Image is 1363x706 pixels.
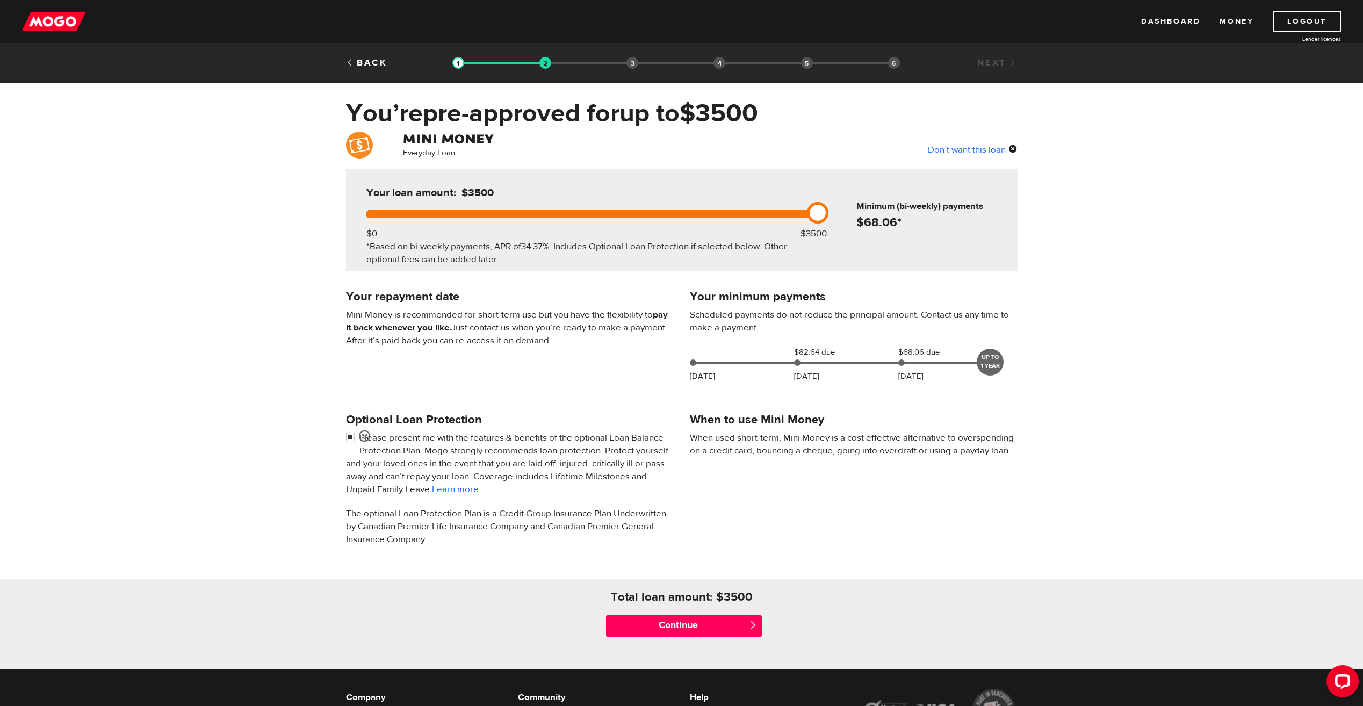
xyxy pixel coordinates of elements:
h4: Your minimum payments [690,289,1018,304]
h4: $ [856,215,1013,230]
b: pay it back whenever you like. [346,309,668,334]
input: Continue [606,615,762,637]
span: $82.64 due [794,346,848,359]
a: Dashboard [1141,11,1200,32]
a: Back [346,57,387,69]
p: When used short-term, Mini Money is a cost effective alternative to overspending on a credit card... [690,431,1018,457]
div: Don’t want this loan [928,142,1018,156]
a: Learn more [432,484,479,495]
input: <span class="smiley-face happy"></span> [346,431,359,445]
p: [DATE] [898,370,924,383]
span: 34.37% [521,241,549,253]
a: Lender licences [1260,35,1341,43]
p: The optional Loan Protection Plan is a Credit Group Insurance Plan Underwritten by Canadian Premi... [346,507,674,546]
span:  [748,621,758,630]
img: transparent-188c492fd9eaac0f573672f40bb141c2.gif [452,57,464,69]
span: $3500 [461,186,494,199]
div: $0 [366,227,377,240]
iframe: LiveChat chat widget [1318,661,1363,706]
a: Logout [1273,11,1341,32]
h6: Help [690,691,846,704]
h1: You’re pre-approved for up to [346,99,1018,127]
p: [DATE] [794,370,819,383]
h4: Optional Loan Protection [346,412,674,427]
img: mogo_logo-11ee424be714fa7cbb0f0f49df9e16ec.png [22,11,85,32]
p: Please present me with the features & benefits of the optional Loan Balance Protection Plan. Mogo... [346,431,674,496]
p: [DATE] [690,370,715,383]
h4: Total loan amount: $ [611,589,724,604]
p: Scheduled payments do not reduce the principal amount. Contact us any time to make a payment. [690,308,1018,334]
div: *Based on bi-weekly payments, APR of . Includes Optional Loan Protection if selected below. Other... [366,240,813,266]
p: Mini Money is recommended for short-term use but you have the flexibility to Just contact us when... [346,308,674,347]
div: $3500 [801,227,827,240]
h5: Your loan amount: [366,186,586,199]
h4: When to use Mini Money [690,412,824,427]
div: UP TO 1 YEAR [977,349,1004,376]
h4: 3500 [724,589,753,604]
span: 68.06 [864,214,897,230]
span: $3500 [680,97,758,129]
h6: Minimum (bi-weekly) payments [856,200,1013,213]
span: $68.06 due [898,346,952,359]
h6: Community [518,691,674,704]
a: Next [977,57,1017,69]
h4: Your repayment date [346,289,674,304]
h6: Company [346,691,502,704]
a: Money [1220,11,1253,32]
img: transparent-188c492fd9eaac0f573672f40bb141c2.gif [539,57,551,69]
